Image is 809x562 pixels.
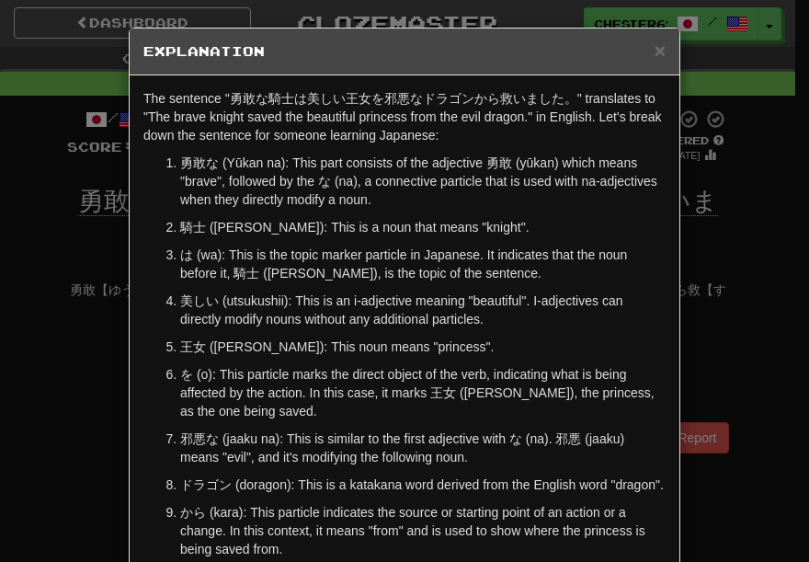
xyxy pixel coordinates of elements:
span: × [655,40,666,61]
h5: Explanation [143,42,666,61]
p: 騎士 ([PERSON_NAME]): This is a noun that means "knight". [180,218,666,236]
p: The sentence "勇敢な騎士は美しい王女を邪悪なドラゴンから救いました。" translates to "The brave knight saved the beautiful pr... [143,89,666,144]
p: は (wa): This is the topic marker particle in Japanese. It indicates that the noun before it, 騎士 (... [180,246,666,282]
p: 勇敢な (Yūkan na): This part consists of the adjective 勇敢 (yūkan) which means "brave", followed by t... [180,154,666,209]
p: 王女 ([PERSON_NAME]): This noun means "princess". [180,338,666,356]
p: 邪悪な (jaaku na): This is similar to the first adjective with な (na). 邪悪 (jaaku) means "evil", and ... [180,430,666,466]
p: ドラゴン (doragon): This is a katakana word derived from the English word "dragon". [180,476,666,494]
p: 美しい (utsukushii): This is an i-adjective meaning "beautiful". I-adjectives can directly modify no... [180,292,666,328]
p: を (o): This particle marks the direct object of the verb, indicating what is being affected by th... [180,365,666,420]
button: Close [655,40,666,60]
p: から (kara): This particle indicates the source or starting point of an action or a change. In this... [180,503,666,558]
